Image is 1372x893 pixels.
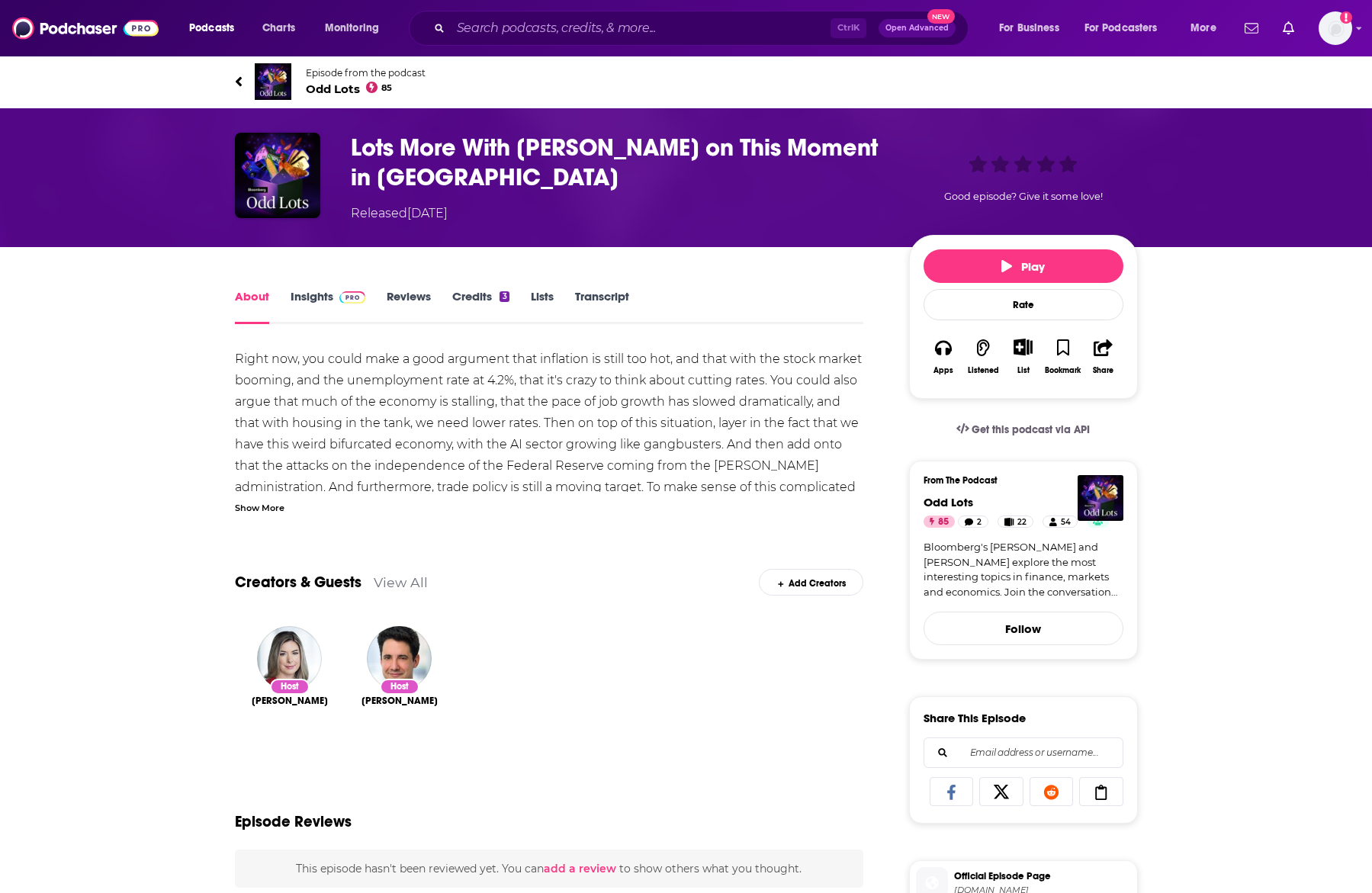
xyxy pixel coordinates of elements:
span: More [1190,18,1216,39]
span: This episode hasn't been reviewed yet. You can to show others what you thought. [296,862,802,875]
a: Charts [252,16,304,40]
span: 2 [977,515,982,530]
button: Apps [924,329,963,384]
a: Credits3 [452,289,509,324]
a: Share on Facebook [930,777,974,806]
a: Show notifications dropdown [1277,15,1300,41]
button: Bookmark [1043,329,1083,384]
div: Rate [924,289,1123,320]
span: Official Episode Page [954,869,1131,883]
h3: Episode Reviews [235,812,352,831]
span: Podcasts [189,18,234,39]
div: Listened [968,366,999,375]
span: Odd Lots [306,82,426,96]
div: Released [DATE] [351,204,448,223]
div: Apps [933,366,953,375]
img: User Profile [1319,11,1352,45]
span: 85 [381,85,392,92]
button: Open AdvancedNew [879,19,956,37]
div: Add Creators [759,569,863,596]
a: Tracy Alloway [252,695,328,707]
a: Get this podcast via API [944,411,1103,448]
a: Share on Reddit [1030,777,1074,806]
a: InsightsPodchaser Pro [291,289,366,324]
a: 22 [998,516,1033,528]
span: [PERSON_NAME] [252,695,328,707]
button: open menu [1075,16,1180,40]
span: Play [1001,259,1045,274]
button: open menu [178,16,254,40]
img: Joe Weisenthal [367,626,432,691]
a: 2 [958,516,988,528]
span: 22 [1017,515,1027,530]
img: Podchaser Pro [339,291,366,304]
img: Lots More With Skanda Amarnath on This Moment in Macro [235,133,320,218]
h1: Lots More With Skanda Amarnath on This Moment in Macro [351,133,885,192]
button: open menu [314,16,399,40]
svg: Add a profile image [1340,11,1352,24]
a: View All [374,574,428,590]
h3: From The Podcast [924,475,1111,486]
span: Good episode? Give it some love! [944,191,1103,202]
a: About [235,289,269,324]
a: Transcript [575,289,629,324]
a: Share on X/Twitter [979,777,1023,806]
button: Show profile menu [1319,11,1352,45]
span: New [927,9,955,24]
div: Search followers [924,737,1123,768]
a: 54 [1043,516,1077,528]
span: For Podcasters [1084,18,1158,39]
button: Play [924,249,1123,283]
img: Tracy Alloway [257,626,322,691]
a: Copy Link [1079,777,1123,806]
button: Show More Button [1007,339,1039,355]
button: Share [1083,329,1123,384]
a: Bloomberg's [PERSON_NAME] and [PERSON_NAME] explore the most interesting topics in finance, marke... [924,540,1123,599]
span: 85 [938,515,949,530]
span: Charts [262,18,295,39]
div: Host [380,679,419,695]
a: Creators & Guests [235,573,361,592]
img: Podchaser - Follow, Share and Rate Podcasts [12,14,159,43]
a: Joe Weisenthal [361,695,438,707]
button: add a review [544,860,616,877]
div: Right now, you could make a good argument that inflation is still too hot, and that with the stoc... [235,349,864,626]
span: For Business [999,18,1059,39]
span: Monitoring [325,18,379,39]
a: Lists [531,289,554,324]
a: 85 [924,516,955,528]
span: Get this podcast via API [972,423,1090,436]
span: 54 [1061,515,1071,530]
button: Listened [963,329,1003,384]
div: Host [270,679,310,695]
a: Odd Lots [924,495,973,509]
div: Share [1093,366,1113,375]
div: List [1017,365,1030,375]
span: Ctrl K [831,18,866,38]
div: Show More ButtonList [1003,329,1043,384]
div: Search podcasts, credits, & more... [423,11,983,46]
input: Email address or username... [937,738,1110,767]
button: Follow [924,612,1123,645]
button: open menu [988,16,1078,40]
a: Reviews [387,289,431,324]
h3: Share This Episode [924,711,1026,725]
span: Logged in as clareliening [1319,11,1352,45]
img: Odd Lots [255,63,291,100]
a: Odd LotsEpisode from the podcastOdd Lots85 [235,63,1138,100]
img: Odd Lots [1078,475,1123,521]
a: Show notifications dropdown [1239,15,1264,41]
input: Search podcasts, credits, & more... [451,16,831,40]
button: open menu [1180,16,1235,40]
div: Bookmark [1045,366,1081,375]
span: Episode from the podcast [306,67,426,79]
span: [PERSON_NAME] [361,695,438,707]
span: Open Advanced [885,24,949,32]
div: 3 [500,291,509,302]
